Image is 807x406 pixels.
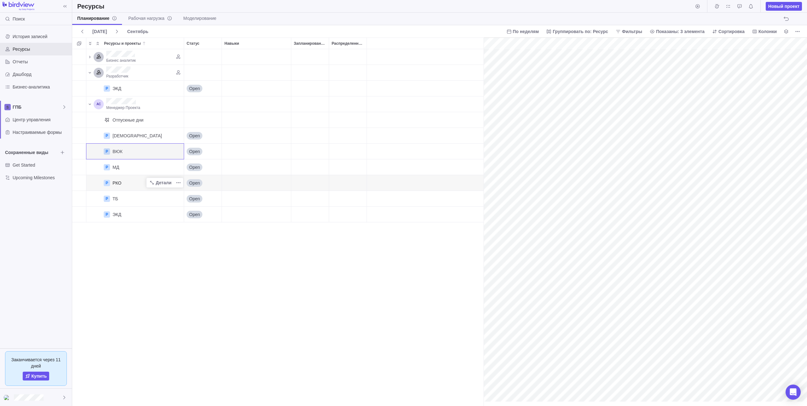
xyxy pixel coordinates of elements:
[113,117,143,123] span: Отпускные дни
[86,128,184,144] div: Ресурсы и проекты
[329,38,367,49] div: Распределенные часы
[10,357,61,369] span: Заканчивается через 11 дней
[112,16,117,21] svg: info-description
[13,129,69,135] span: Настраиваемые формы
[294,40,326,47] span: Запланированные часы
[72,13,122,25] a: Планированиеinfo-description
[13,84,69,90] span: Бизнес-аналитика
[13,59,69,65] span: Отчеты
[77,2,104,11] h2: Ресурсы
[768,3,799,9] span: Новый проект
[224,40,239,47] span: Навыки
[184,38,222,49] div: Статус
[291,49,329,65] div: Запланированные часы
[222,191,291,207] div: Навыки
[106,74,128,78] span: Разработчик
[222,65,291,81] div: Навыки
[86,175,184,191] div: Ресурсы и проекты
[222,175,291,191] div: Навыки
[86,207,184,222] div: Ресурсы и проекты
[329,175,367,191] div: Распределенные часы
[23,372,49,380] span: Купить
[13,46,69,52] span: Ресурсы
[113,85,121,92] div: ЭКД
[113,180,121,186] div: РКО
[94,39,102,48] span: Свернуть
[174,52,183,61] span: Поиск кандидатов
[184,112,222,128] div: Статус
[329,128,367,144] div: Распределенные часы
[102,38,184,49] div: Ресурсы и проекты
[329,207,367,222] div: Распределенные часы
[222,38,291,49] div: Навыки
[94,68,104,78] div: Илья Ларин
[766,2,802,11] span: Новый проект
[724,5,733,10] a: Мои задачи
[123,13,177,25] a: Рабочая нагрузкаinfo-description
[513,28,539,35] span: По неделям
[86,49,184,65] div: Ресурсы и проекты
[712,5,721,10] a: Тайм-логи
[291,175,329,191] div: Запланированные часы
[222,112,291,128] div: Навыки
[189,196,200,202] span: Open
[86,39,94,48] span: Развернуть
[147,178,174,187] span: Детали
[113,196,118,202] div: ТБ
[13,104,62,110] span: ГПБ
[13,162,69,168] span: Get Started
[189,85,200,92] span: Open
[329,159,367,175] div: Распределенные часы
[222,159,291,175] div: Навыки
[167,16,172,21] svg: info-description
[622,28,642,35] span: Фильтры
[104,164,110,170] div: P
[746,2,755,11] span: Уведомления
[104,148,110,155] div: P
[291,112,329,128] div: Запланированные часы
[332,40,364,47] span: Распределенные часы
[184,159,222,175] div: Статус
[4,394,11,401] div: Антон Стуклов
[86,81,184,96] div: Ресурсы и проекты
[724,2,733,11] span: Мои задачи
[58,148,67,157] span: Посмотреть все виды
[613,27,645,36] span: Фильтры
[782,14,791,23] span: The action will be undone: изменение дат активности
[13,174,69,181] span: Upcoming Milestones
[291,128,329,144] div: Запланированные часы
[184,207,222,222] div: Статус
[291,207,329,222] div: Запланированные часы
[189,180,200,186] span: Open
[693,2,702,11] span: Запустить таймер
[329,65,367,81] div: Распределенные часы
[735,5,744,10] a: Запросы на согласование
[184,65,222,81] div: Статус
[86,96,184,112] div: Ресурсы и проекты
[113,148,123,155] div: ВЮК
[718,28,745,35] span: Сортировка
[4,395,11,400] img: Show
[735,2,744,11] span: Запросы на согласование
[86,144,184,159] div: Ресурсы и проекты
[86,112,184,128] div: Ресурсы и проекты
[291,38,329,49] div: Запланированные часы
[104,85,110,92] div: P
[710,27,747,36] span: Сортировка
[13,16,25,22] span: Поиск
[647,27,707,36] span: Показаны: 3 элемента
[156,180,171,186] span: Детали
[104,211,110,218] div: P
[5,149,58,156] span: Сохраненные виды
[291,159,329,175] div: Запланированные часы
[329,191,367,207] div: Распределенные часы
[174,68,183,77] span: Поиск кандидатов
[86,65,184,81] div: Ресурсы и проекты
[553,28,608,35] span: Группировать по: Ресурс
[94,52,104,62] div: Дарья Ляпина
[329,81,367,96] div: Распределенные часы
[656,28,705,35] span: Показаны: 3 элемента
[86,159,184,175] div: Ресурсы и проекты
[184,175,222,191] div: Статус
[329,96,367,112] div: Распределенные часы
